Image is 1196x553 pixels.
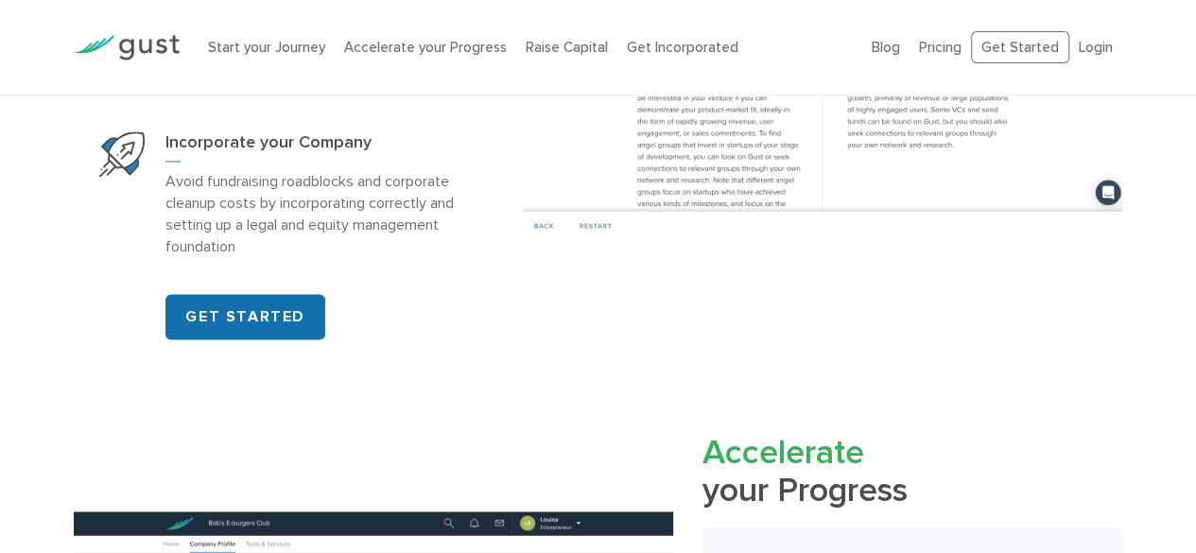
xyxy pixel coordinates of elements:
h3: Incorporate your Company [165,131,468,162]
a: Blog [872,39,900,56]
a: Start your Journey [208,39,325,56]
a: Accelerate your Progress [344,39,507,56]
a: GET STARTED [165,294,325,339]
img: Start Your Company [99,131,145,177]
span: Accelerate [702,432,863,473]
img: Gust Logo [74,35,180,60]
a: Get Incorporated [627,39,738,56]
a: Raise Capital [526,39,608,56]
p: Avoid fundraising roadblocks and corporate cleanup costs by incorporating correctly and setting u... [165,170,468,257]
a: Get Started [971,31,1069,64]
a: Start Your CompanyIncorporate your CompanyAvoid fundraising roadblocks and corporate cleanup cost... [74,106,494,283]
h2: your Progress [702,434,1121,508]
a: Login [1079,39,1113,56]
a: Pricing [919,39,962,56]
